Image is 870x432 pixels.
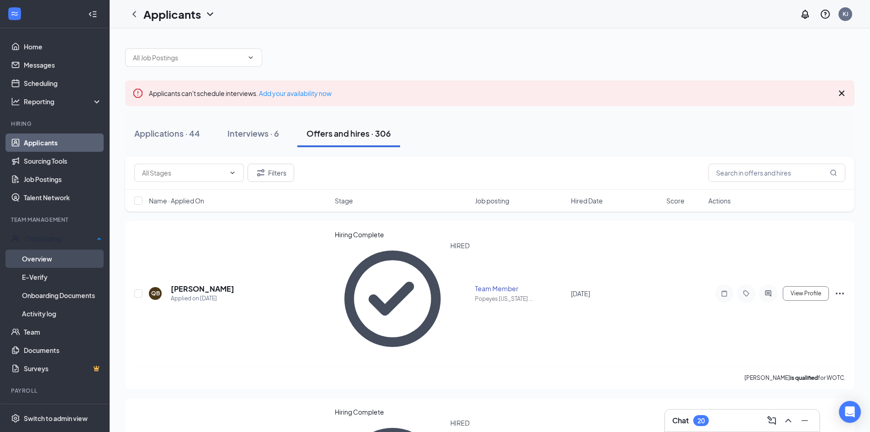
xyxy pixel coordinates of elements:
[171,294,234,303] div: Applied on [DATE]
[151,289,160,297] div: QB
[24,97,102,106] div: Reporting
[799,415,810,426] svg: Minimize
[719,290,730,297] svg: Note
[820,9,831,20] svg: QuestionInfo
[672,416,689,426] h3: Chat
[571,289,590,298] span: [DATE]
[11,120,100,128] div: Hiring
[149,89,332,97] span: Applicants can't schedule interviews.
[255,167,266,178] svg: Filter
[22,250,102,268] a: Overview
[24,133,102,152] a: Applicants
[25,234,94,243] div: Onboarding
[133,53,243,63] input: All Job Postings
[790,374,818,381] b: is qualified
[24,414,88,423] div: Switch to admin view
[24,341,102,359] a: Documents
[24,188,102,207] a: Talent Network
[227,128,279,139] div: Interviews · 6
[247,54,254,61] svg: ChevronDown
[830,169,837,176] svg: MagnifyingGlass
[24,170,102,188] a: Job Postings
[24,400,102,419] a: PayrollCrown
[783,286,829,301] button: View Profile
[741,290,752,297] svg: Tag
[11,216,100,224] div: Team Management
[335,407,470,416] div: Hiring Complete
[763,290,774,297] svg: ActiveChat
[744,374,845,382] p: [PERSON_NAME] for WOTC.
[248,164,294,182] button: Filter Filters
[88,10,97,19] svg: Collapse
[783,415,794,426] svg: ChevronUp
[129,9,140,20] svg: ChevronLeft
[697,417,705,425] div: 20
[708,164,845,182] input: Search in offers and hires
[24,323,102,341] a: Team
[22,286,102,304] a: Onboarding Documents
[171,284,234,294] h5: [PERSON_NAME]
[335,241,451,357] svg: CheckmarkCircle
[11,234,20,243] svg: UserCheck
[781,413,796,428] button: ChevronUp
[475,284,565,293] div: Team Member
[834,288,845,299] svg: Ellipses
[24,359,102,378] a: SurveysCrown
[836,88,847,99] svg: Cross
[24,74,102,92] a: Scheduling
[571,196,603,205] span: Hired Date
[22,268,102,286] a: E-Verify
[335,196,353,205] span: Stage
[205,9,216,20] svg: ChevronDown
[800,9,811,20] svg: Notifications
[791,290,821,297] span: View Profile
[306,128,391,139] div: Offers and hires · 306
[142,168,225,178] input: All Stages
[11,387,100,395] div: Payroll
[24,152,102,170] a: Sourcing Tools
[10,9,19,18] svg: WorkstreamLogo
[843,10,849,18] div: KJ
[765,413,779,428] button: ComposeMessage
[259,89,332,97] a: Add your availability now
[475,196,509,205] span: Job posting
[766,415,777,426] svg: ComposeMessage
[132,88,143,99] svg: Error
[708,196,731,205] span: Actions
[450,241,469,357] div: HIRED
[11,97,20,106] svg: Analysis
[335,230,470,239] div: Hiring Complete
[229,169,236,176] svg: ChevronDown
[797,413,812,428] button: Minimize
[24,56,102,74] a: Messages
[11,414,20,423] svg: Settings
[149,196,204,205] span: Name · Applied On
[22,304,102,323] a: Activity log
[666,196,685,205] span: Score
[839,401,861,423] div: Open Intercom Messenger
[475,295,565,303] div: Popeyes [US_STATE] ...
[24,37,102,56] a: Home
[134,128,200,139] div: Applications · 44
[143,6,201,22] h1: Applicants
